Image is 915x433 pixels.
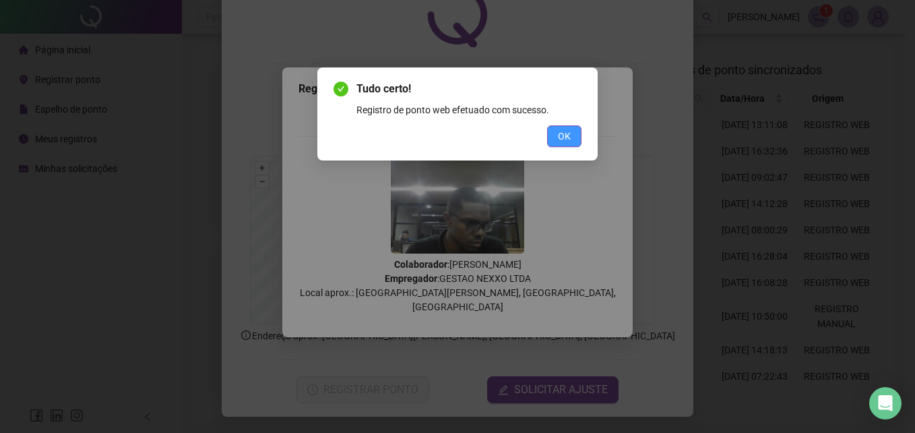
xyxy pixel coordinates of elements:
div: Registro de ponto web efetuado com sucesso. [356,103,581,117]
span: check-circle [334,82,348,96]
span: Tudo certo! [356,81,581,97]
div: Open Intercom Messenger [869,387,902,420]
span: OK [558,129,571,144]
button: OK [547,125,581,147]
